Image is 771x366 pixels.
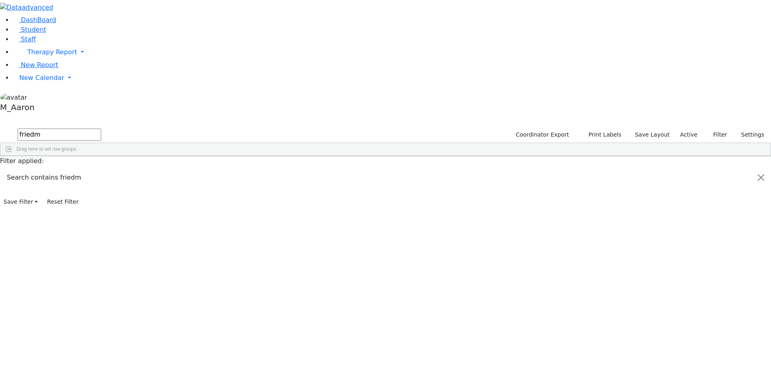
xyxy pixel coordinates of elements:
span: New Calendar [19,74,64,82]
button: Close [751,166,771,189]
span: Therapy Report [27,48,77,56]
label: Active [677,129,701,141]
a: Student [13,26,46,33]
a: Therapy Report [13,44,771,60]
button: Settings [731,129,768,141]
input: Search [18,129,101,141]
span: New Report [21,61,58,69]
button: Print Labels [579,129,625,141]
a: New Calendar [13,70,771,86]
button: Reset Filter [43,196,82,208]
a: Staff [13,35,36,43]
a: New Report [13,61,58,69]
span: DashBoard [21,16,56,24]
button: Filter [703,129,731,141]
span: Student [21,26,46,33]
button: Coordinator Export [510,129,573,141]
a: DashBoard [13,16,56,24]
span: Drag here to set row groups [16,146,76,152]
span: Staff [21,35,36,43]
button: Save Layout [631,129,673,141]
